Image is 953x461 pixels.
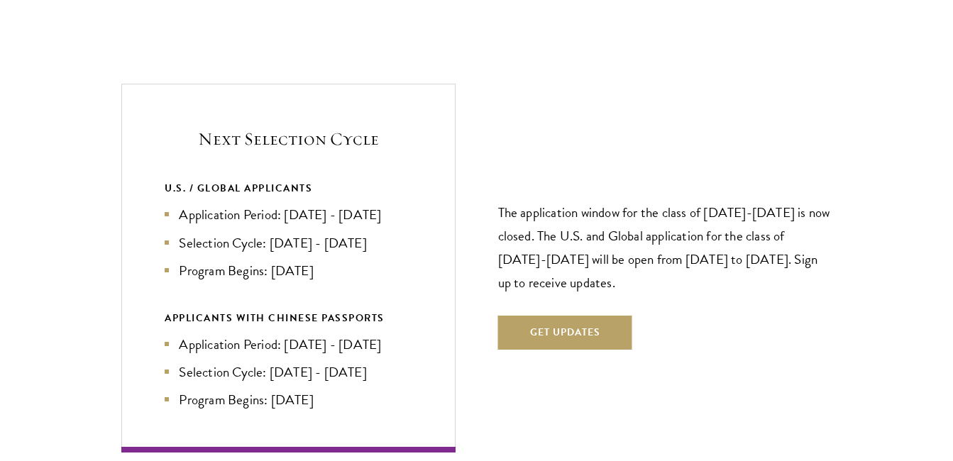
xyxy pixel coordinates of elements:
[165,233,412,253] li: Selection Cycle: [DATE] - [DATE]
[165,260,412,281] li: Program Begins: [DATE]
[165,179,412,197] div: U.S. / GLOBAL APPLICANTS
[165,334,412,355] li: Application Period: [DATE] - [DATE]
[498,316,632,350] button: Get Updates
[165,309,412,327] div: APPLICANTS WITH CHINESE PASSPORTS
[165,389,412,410] li: Program Begins: [DATE]
[498,201,832,294] p: The application window for the class of [DATE]-[DATE] is now closed. The U.S. and Global applicat...
[165,204,412,225] li: Application Period: [DATE] - [DATE]
[165,362,412,382] li: Selection Cycle: [DATE] - [DATE]
[165,127,412,151] h5: Next Selection Cycle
